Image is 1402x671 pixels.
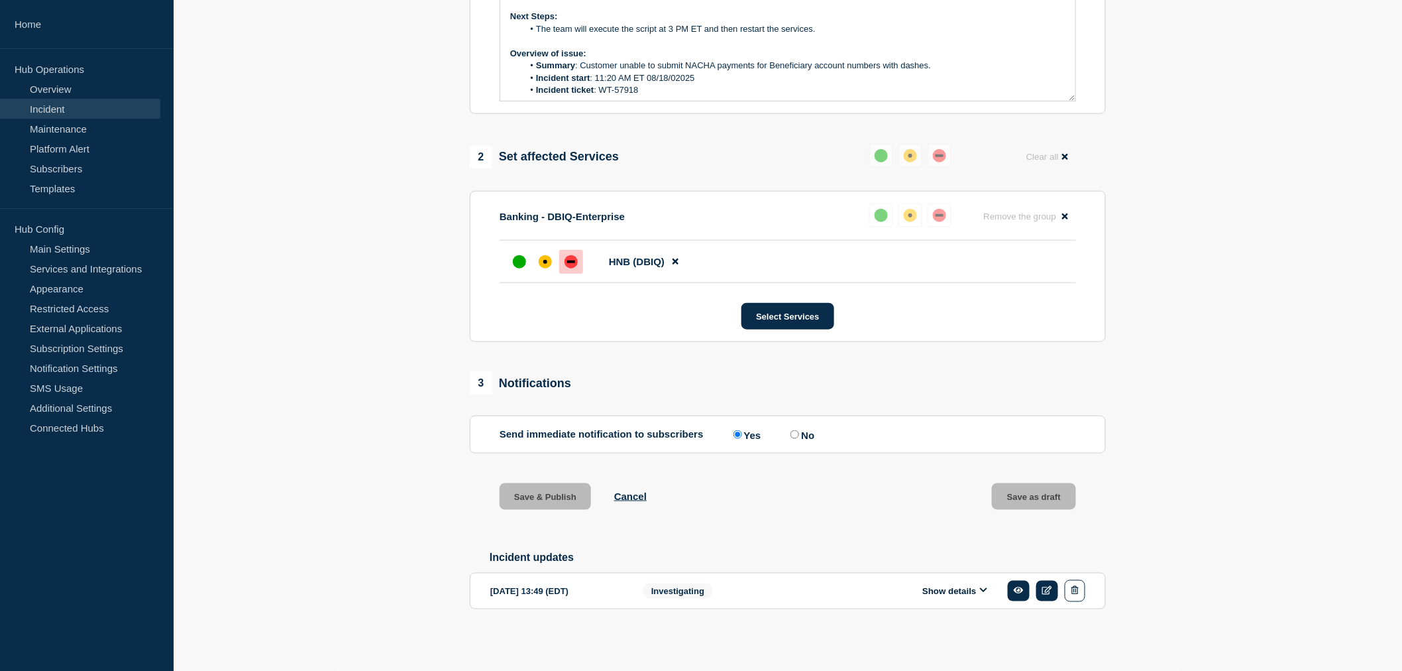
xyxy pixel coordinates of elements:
button: Clear all [1018,144,1076,170]
div: down [933,149,946,162]
p: Banking - DBIQ-Enterprise [500,211,625,222]
strong: Summary [536,60,575,70]
div: Send immediate notification to subscribers [500,428,1076,441]
button: Save as draft [992,483,1076,510]
div: up [513,255,526,269]
button: affected [898,204,922,227]
div: affected [904,149,917,162]
div: down [933,209,946,222]
span: 2 [470,146,492,168]
button: affected [898,144,922,168]
strong: Overview of issue: [510,48,586,58]
strong: Next Steps: [510,11,558,21]
span: Remove the group [983,212,1056,221]
li: The team will execute the script at 3 PM ET and then restart the services. [523,23,1066,35]
div: Set affected Services [470,146,619,168]
label: No [787,428,814,441]
button: Save & Publish [500,483,591,510]
input: No [790,430,799,439]
button: down [928,144,951,168]
strong: Incident ticket [536,85,594,95]
span: Investigating [643,583,713,599]
button: up [869,144,893,168]
button: Cancel [614,491,647,502]
span: 3 [470,372,492,395]
li: : 11:20 AM ET 08/18/02025 [523,72,1066,84]
li: : Customer unable to submit NACHA payments for Beneficiary account numbers with dashes. [523,60,1066,72]
div: [DATE] 13:49 (EDT) [490,580,623,602]
button: Select Services [741,303,834,330]
div: down [565,255,578,269]
div: up [875,149,888,162]
span: HNB (DBIQ) [609,256,665,267]
label: Yes [730,428,761,441]
div: Notifications [470,372,571,395]
button: up [869,204,893,227]
button: Show details [918,585,991,597]
li: : WT-57918 [523,84,1066,96]
div: affected [539,255,552,269]
h2: Incident updates [490,552,1106,564]
div: up [875,209,888,222]
p: Send immediate notification to subscribers [500,428,704,441]
button: down [928,204,951,227]
input: Yes [733,430,742,439]
button: Remove the group [975,204,1076,229]
strong: Incident start [536,73,590,83]
div: affected [904,209,917,222]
